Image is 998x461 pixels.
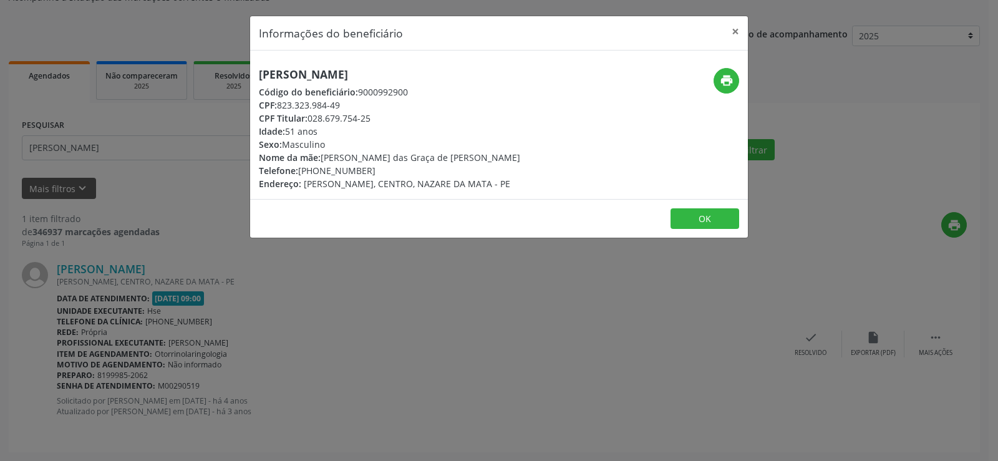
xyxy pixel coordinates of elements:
[259,112,520,125] div: 028.679.754-25
[723,16,748,47] button: Close
[259,112,308,124] span: CPF Titular:
[259,99,277,111] span: CPF:
[259,99,520,112] div: 823.323.984-49
[259,68,520,81] h5: [PERSON_NAME]
[720,74,734,87] i: print
[304,178,510,190] span: [PERSON_NAME], CENTRO, NAZARE DA MATA - PE
[259,151,520,164] div: [PERSON_NAME] das Graça de [PERSON_NAME]
[259,86,358,98] span: Código do beneficiário:
[671,208,739,230] button: OK
[259,25,403,41] h5: Informações do beneficiário
[259,165,298,177] span: Telefone:
[259,125,285,137] span: Idade:
[259,152,321,163] span: Nome da mãe:
[259,125,520,138] div: 51 anos
[714,68,739,94] button: print
[259,138,282,150] span: Sexo:
[259,164,520,177] div: [PHONE_NUMBER]
[259,85,520,99] div: 9000992900
[259,178,301,190] span: Endereço:
[259,138,520,151] div: Masculino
